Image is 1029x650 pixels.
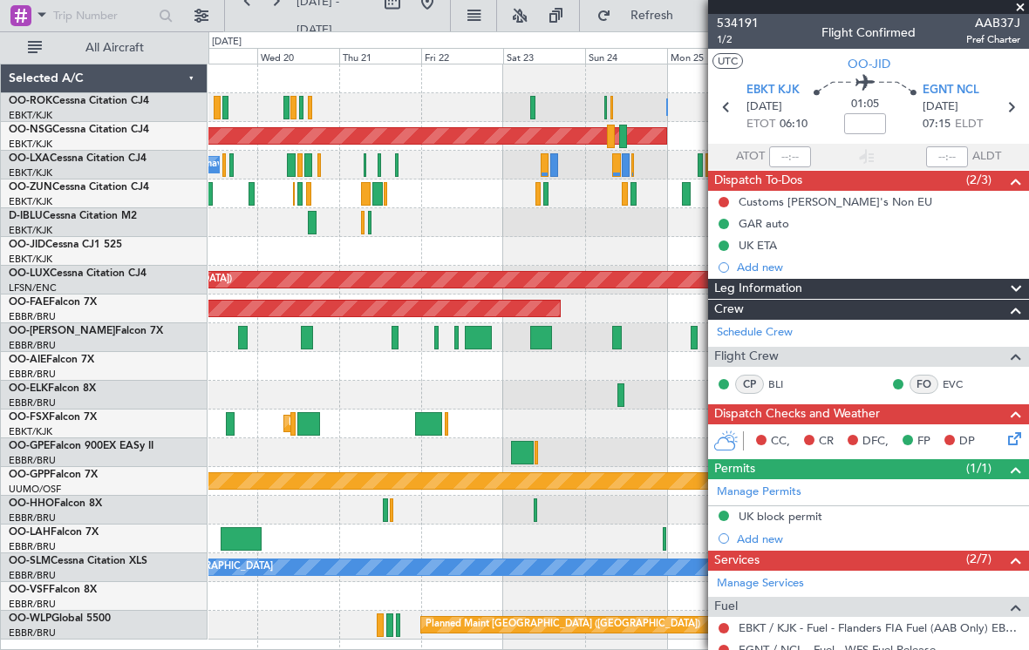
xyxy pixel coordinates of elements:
a: EBKT/KJK [9,425,52,438]
span: OO-GPP [9,470,50,480]
span: OO-ZUN [9,182,52,193]
a: Schedule Crew [717,324,793,342]
span: [DATE] [923,98,958,116]
a: EBBR/BRU [9,396,56,410]
span: Permits [714,459,755,479]
a: OO-LAHFalcon 7X [9,527,99,538]
a: OO-ELKFalcon 8X [9,383,96,394]
span: 06:10 [780,116,808,133]
span: AAB37J [966,14,1020,32]
div: Thu 21 [339,48,421,64]
div: Sun 24 [585,48,667,64]
div: Planned Maint [GEOGRAPHIC_DATA] ([GEOGRAPHIC_DATA]) [426,612,700,638]
span: Flight Crew [714,347,779,367]
span: Fuel [714,597,738,617]
a: EBKT/KJK [9,166,52,179]
span: OO-LUX [9,268,50,279]
div: CP [735,375,764,394]
span: All Aircraft [45,42,184,54]
div: Planned Maint Kortrijk-[GEOGRAPHIC_DATA] [289,410,492,437]
div: Tue 19 [175,48,257,64]
a: OO-VSFFalcon 8X [9,585,97,595]
a: OO-FAEFalcon 7X [9,297,97,308]
a: OO-GPEFalcon 900EX EASy II [9,441,153,451]
div: UK ETA [739,238,777,253]
span: Pref Charter [966,32,1020,47]
div: Wed 20 [257,48,339,64]
a: OO-WLPGlobal 5500 [9,613,111,624]
a: D-IBLUCessna Citation M2 [9,211,137,221]
span: Leg Information [714,279,802,299]
a: OO-SLMCessna Citation XLS [9,556,147,566]
a: OO-ZUNCessna Citation CJ4 [9,182,149,193]
span: OO-JID [848,55,890,73]
a: EBBR/BRU [9,598,56,611]
button: Refresh [589,2,693,30]
span: (2/3) [966,171,992,189]
span: OO-LAH [9,527,51,538]
a: LFSN/ENC [9,281,57,295]
span: OO-VSF [9,585,49,595]
span: OO-ELK [9,383,48,394]
span: OO-NSG [9,125,52,135]
a: EBBR/BRU [9,454,56,467]
a: EBBR/BRU [9,569,56,582]
span: OO-FSX [9,412,49,423]
span: OO-FAE [9,297,49,308]
span: CC, [771,433,790,450]
a: EBKT/KJK [9,195,52,208]
div: UK block permit [739,509,822,524]
input: --:-- [769,146,811,167]
span: (1/1) [966,459,992,477]
span: Services [714,551,760,571]
a: OO-AIEFalcon 7X [9,355,94,365]
span: Refresh [615,10,688,22]
span: ALDT [972,148,1001,166]
input: Trip Number [53,3,153,29]
a: OO-LXACessna Citation CJ4 [9,153,147,164]
a: EBBR/BRU [9,310,56,323]
span: OO-[PERSON_NAME] [9,326,115,336]
span: DP [959,433,975,450]
span: OO-GPE [9,441,50,451]
span: Dispatch To-Dos [714,171,802,191]
div: GAR auto [739,216,789,231]
span: EGNT NCL [923,82,979,99]
button: UTC [712,53,743,69]
a: OO-GPPFalcon 7X [9,470,98,480]
a: OO-FSXFalcon 7X [9,412,97,423]
div: Mon 25 [667,48,749,64]
a: EBBR/BRU [9,368,56,381]
span: OO-AIE [9,355,46,365]
span: CR [819,433,834,450]
a: OO-NSGCessna Citation CJ4 [9,125,149,135]
div: Add new [737,532,1020,546]
a: Manage Services [717,575,804,592]
span: OO-ROK [9,96,52,106]
a: EBBR/BRU [9,339,56,352]
a: EBKT / KJK - Fuel - Flanders FIA Fuel (AAB Only) EBKT / KJK [739,620,1020,635]
div: Sat 23 [503,48,585,64]
span: OO-HHO [9,498,54,509]
span: ETOT [746,116,775,133]
div: Add new [737,260,1020,274]
span: (2/7) [966,550,992,568]
span: DFC, [862,433,889,450]
button: All Aircraft [19,34,189,62]
a: EBBR/BRU [9,626,56,640]
div: Fri 22 [421,48,503,64]
a: EBBR/BRU [9,540,56,553]
a: EBKT/KJK [9,109,52,122]
a: EBKT/KJK [9,253,52,266]
span: 01:05 [851,96,879,113]
a: EBKT/KJK [9,224,52,237]
span: OO-WLP [9,613,51,624]
a: BLI [768,376,808,392]
a: EVC [943,376,982,392]
div: Flight Confirmed [821,24,916,42]
a: EBBR/BRU [9,511,56,525]
span: Dispatch Checks and Weather [714,404,880,424]
a: OO-LUXCessna Citation CJ4 [9,268,147,279]
span: [DATE] [746,98,782,116]
a: OO-HHOFalcon 8X [9,498,102,509]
